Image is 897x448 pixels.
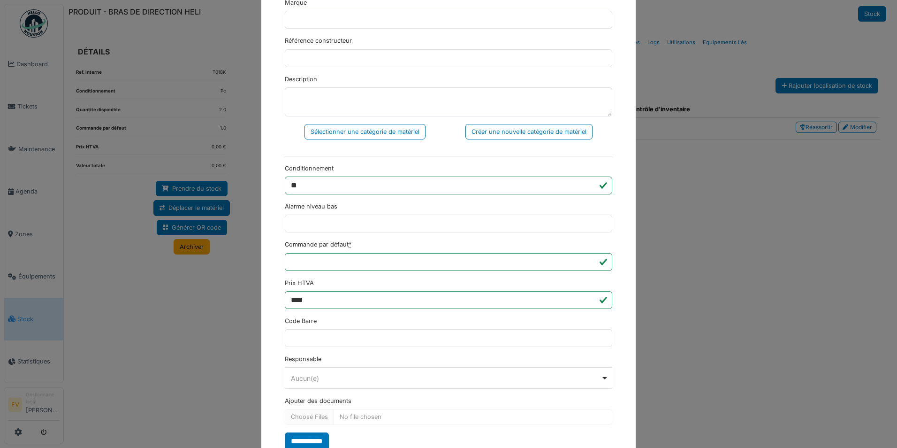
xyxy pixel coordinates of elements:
[285,36,352,45] label: Référence constructeur
[285,202,337,211] label: Alarme niveau bas
[285,164,334,173] label: Conditionnement
[285,355,321,363] label: Responsable
[285,317,317,325] label: Code Barre
[285,396,351,405] label: Ajouter des documents
[285,240,351,249] label: Commande par défaut
[465,124,593,139] div: Créer une nouvelle catégorie de matériel
[291,373,601,383] div: Aucun(e)
[285,278,314,287] label: Prix HTVA
[285,75,317,84] label: Description
[349,241,351,248] abbr: Requis
[304,124,426,139] div: Sélectionner une catégorie de matériel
